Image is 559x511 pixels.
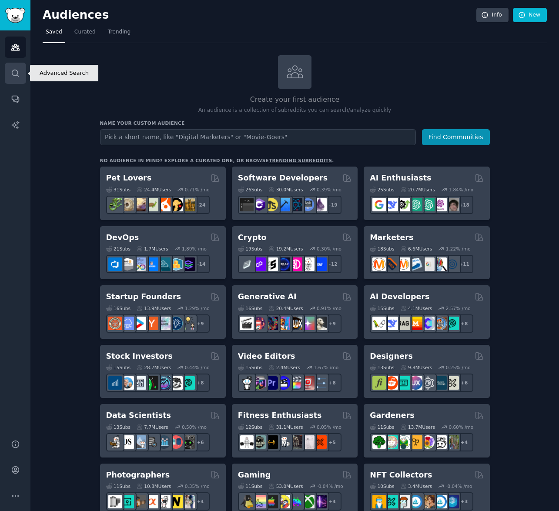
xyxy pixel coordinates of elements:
div: 15 Sub s [106,364,131,371]
img: Rag [397,317,410,330]
img: dalle2 [252,317,266,330]
img: iOSProgramming [277,198,290,211]
h2: AI Developers [370,291,429,302]
a: Saved [43,25,65,43]
img: DigitalItems [445,495,459,508]
img: Entrepreneurship [169,317,183,330]
img: CozyGamers [252,495,266,508]
img: MarketingResearch [433,257,447,271]
h2: Photographers [106,470,170,481]
div: + 24 [191,196,210,214]
a: New [513,8,547,23]
div: 7.7M Users [137,424,168,430]
img: GymMotivation [252,435,266,449]
img: DeepSeek [385,198,398,211]
img: GummySearch logo [5,8,25,23]
div: 13 Sub s [106,424,131,430]
div: + 4 [191,492,210,511]
img: web3 [277,257,290,271]
img: statistics [133,435,146,449]
img: llmops [433,317,447,330]
img: personaltraining [313,435,327,449]
img: userexperience [421,376,435,390]
img: gamers [289,495,302,508]
img: finalcutpro [289,376,302,390]
img: linux_gaming [240,495,254,508]
img: DreamBooth [313,317,327,330]
img: herpetology [108,198,122,211]
img: dogbreed [181,198,195,211]
img: OpenAIDev [433,198,447,211]
div: 13.9M Users [137,305,171,311]
img: sdforall [277,317,290,330]
img: streetphotography [121,495,134,508]
div: + 11 [455,255,473,273]
img: TwitchStreaming [313,495,327,508]
img: GardenersWorld [445,435,459,449]
div: 0.44 % /mo [185,364,210,371]
div: 18 Sub s [370,246,394,252]
img: typography [372,376,386,390]
div: + 4 [455,433,473,451]
img: 0xPolygon [252,257,266,271]
div: 0.71 % /mo [185,187,210,193]
img: Docker_DevOps [133,257,146,271]
img: cockatiel [157,198,171,211]
img: learnjavascript [264,198,278,211]
div: + 12 [323,255,341,273]
div: 10.8M Users [137,483,171,489]
img: StocksAndTrading [157,376,171,390]
div: 13 Sub s [370,364,394,371]
img: physicaltherapy [301,435,315,449]
img: vegetablegardening [372,435,386,449]
img: UI_Design [397,376,410,390]
div: 3.4M Users [401,483,432,489]
div: 6.6M Users [401,246,432,252]
img: macgaming [264,495,278,508]
div: 20.4M Users [268,305,303,311]
div: 4.1M Users [401,305,432,311]
img: ballpython [121,198,134,211]
img: Trading [145,376,158,390]
div: 0.39 % /mo [317,187,341,193]
div: + 6 [455,374,473,392]
div: + 5 [323,433,341,451]
a: Info [476,8,509,23]
div: 1.29 % /mo [185,305,210,311]
h2: Crypto [238,232,267,243]
div: 11 Sub s [238,483,262,489]
img: PetAdvice [169,198,183,211]
img: NFTExchange [372,495,386,508]
div: 31.1M Users [268,424,303,430]
div: 11 Sub s [370,424,394,430]
img: startup [133,317,146,330]
div: 21 Sub s [106,246,131,252]
img: ArtificalIntelligence [445,198,459,211]
div: 53.0M Users [268,483,303,489]
img: canon [157,495,171,508]
div: 15 Sub s [370,305,394,311]
div: + 8 [455,314,473,333]
div: 0.05 % /mo [317,424,341,430]
div: 19.2M Users [268,246,303,252]
img: AskComputerScience [301,198,315,211]
h2: Gardeners [370,410,415,421]
div: 1.7M Users [137,246,168,252]
h2: Fitness Enthusiasts [238,410,322,421]
div: + 8 [323,374,341,392]
div: 11 Sub s [106,483,131,489]
img: googleads [421,257,435,271]
img: technicalanalysis [181,376,195,390]
img: CryptoArt [421,495,435,508]
img: AIDevelopersSociety [445,317,459,330]
div: + 6 [191,433,210,451]
div: 2.4M Users [268,364,300,371]
div: + 14 [191,255,210,273]
img: EntrepreneurRideAlong [108,317,122,330]
img: MistralAI [409,317,422,330]
img: MachineLearning [108,435,122,449]
img: AskMarketing [397,257,410,271]
div: 20.7M Users [401,187,435,193]
img: logodesign [385,376,398,390]
div: 31 Sub s [106,187,131,193]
